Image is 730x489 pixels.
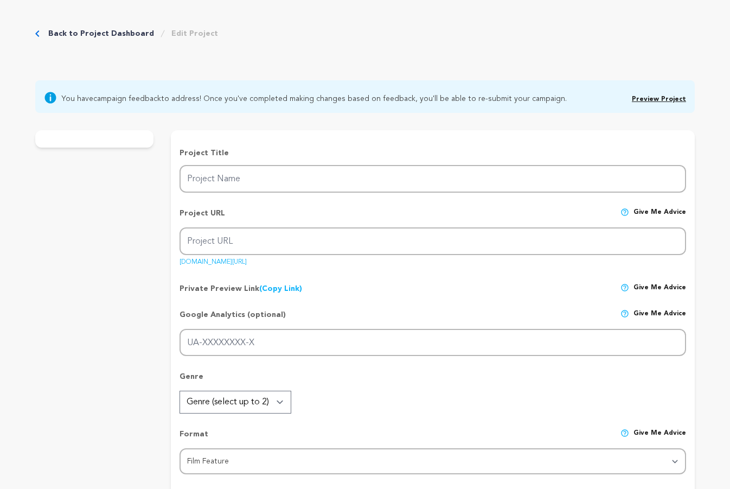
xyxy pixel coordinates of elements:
[620,309,629,318] img: help-circle.svg
[48,28,154,39] a: Back to Project Dashboard
[633,208,686,227] span: Give me advice
[259,285,302,293] a: (Copy Link)
[171,28,218,39] a: Edit Project
[633,429,686,448] span: Give me advice
[180,283,302,294] p: Private Preview Link
[180,148,686,158] p: Project Title
[180,227,686,255] input: Project URL
[620,208,629,217] img: help-circle.svg
[180,329,686,357] input: UA-XXXXXXXX-X
[632,96,686,103] a: Preview Project
[633,309,686,329] span: Give me advice
[620,429,629,437] img: help-circle.svg
[35,28,218,39] div: Breadcrumb
[180,255,247,265] a: [DOMAIN_NAME][URL]
[633,283,686,294] span: Give me advice
[180,165,686,193] input: Project Name
[180,429,208,448] p: Format
[180,208,225,227] p: Project URL
[93,95,161,103] a: campaign feedback
[620,283,629,292] img: help-circle.svg
[180,309,286,329] p: Google Analytics (optional)
[61,91,567,104] span: You have to address! Once you've completed making changes based on feedback, you'll be able to re...
[180,371,686,391] p: Genre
